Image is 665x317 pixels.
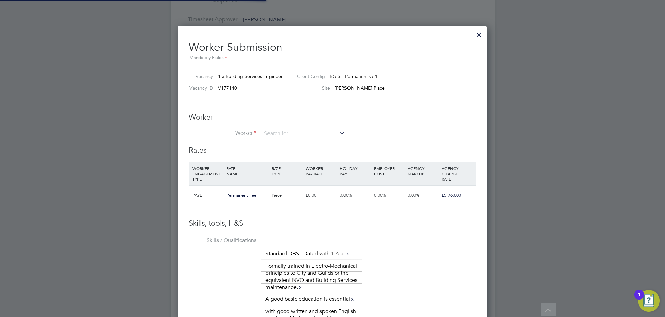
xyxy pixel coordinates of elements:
h3: Worker [189,113,476,122]
a: x [298,283,303,292]
div: RATE NAME [225,162,270,180]
div: AGENCY MARKUP [406,162,440,180]
label: Skills / Qualifications [189,237,256,244]
a: x [345,249,350,258]
div: RATE TYPE [270,162,304,180]
a: x [350,295,355,303]
input: Search for... [262,129,345,139]
li: Formally trained in Electro-Mechanical principles to City and Guilds or the equivalent NVQ and Bu... [263,262,361,292]
div: HOLIDAY PAY [338,162,372,180]
li: A good basic education is essential [263,295,357,304]
span: 1 x Building Services Engineer [218,73,283,79]
span: 0.00% [374,192,386,198]
div: PAYE [190,186,225,205]
h2: Worker Submission [189,35,476,62]
label: Site [291,85,330,91]
button: Open Resource Center, 1 new notification [638,290,660,312]
label: Vacancy [186,73,213,79]
label: Worker [189,130,256,137]
div: EMPLOYER COST [372,162,406,180]
div: WORKER ENGAGEMENT TYPE [190,162,225,185]
span: [PERSON_NAME] Place [335,85,385,91]
div: Piece [270,186,304,205]
div: AGENCY CHARGE RATE [440,162,474,185]
label: Client Config [291,73,325,79]
h3: Rates [189,146,476,155]
label: Vacancy ID [186,85,213,91]
div: 1 [638,295,641,303]
h3: Skills, tools, H&S [189,219,476,228]
span: 0.00% [340,192,352,198]
li: Standard DBS - Dated with 1 Year [263,249,353,259]
div: £0.00 [304,186,338,205]
span: Permanent Fee [226,192,256,198]
div: Mandatory Fields [189,54,476,62]
span: £5,760.00 [442,192,461,198]
span: BGIS - Permanent GPE [330,73,379,79]
div: WORKER PAY RATE [304,162,338,180]
span: V177140 [218,85,237,91]
span: 0.00% [408,192,420,198]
